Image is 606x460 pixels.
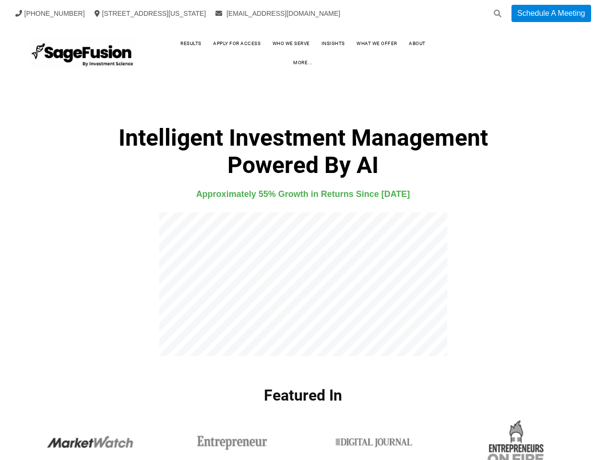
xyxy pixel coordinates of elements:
h4: Approximately 55% Growth in Returns Since [DATE] [19,187,587,201]
a: more... [284,56,322,70]
img: SageFusion | Intelligent Investment Management [29,36,137,70]
h1: Intelligent Investment Management [19,124,587,179]
a: What We Offer [347,36,407,51]
a: Schedule A Meeting [511,5,591,22]
a: Insights [312,36,355,51]
b: Powered By AI [227,151,379,179]
h1: Featured In [19,386,587,419]
a: Results [171,36,211,51]
a: [EMAIL_ADDRESS][DOMAIN_NAME] [215,10,340,17]
a: Who We Serve [263,36,320,51]
a: [PHONE_NUMBER] [15,10,85,17]
a: [STREET_ADDRESS][US_STATE] [95,10,206,17]
a: About [399,36,435,51]
a: Apply for Access [203,36,270,51]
